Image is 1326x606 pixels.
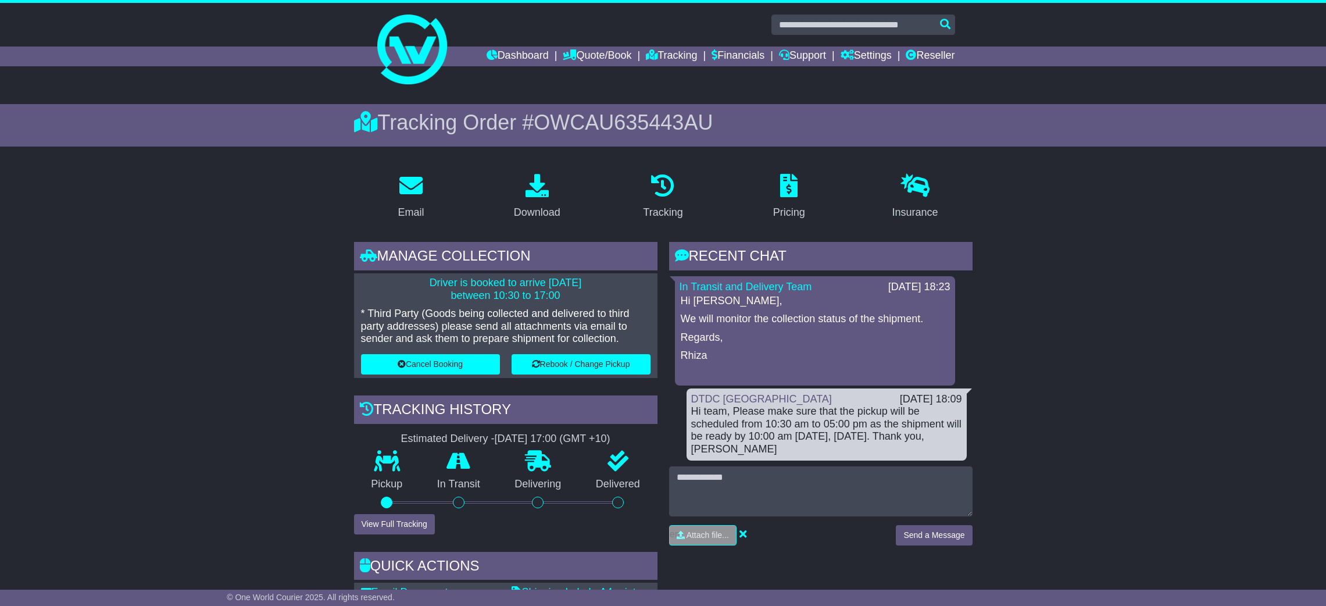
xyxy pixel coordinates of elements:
button: Cancel Booking [361,354,500,375]
p: Driver is booked to arrive [DATE] between 10:30 to 17:00 [361,277,651,302]
a: Financials [712,47,764,66]
a: Email Documents [361,586,453,598]
p: Regards, [681,331,949,344]
a: Support [779,47,826,66]
a: Dashboard [487,47,549,66]
div: Email [398,205,424,220]
button: View Full Tracking [354,514,435,534]
a: Tracking [635,170,690,224]
a: Quote/Book [563,47,631,66]
a: In Transit and Delivery Team [680,281,812,293]
a: DTDC [GEOGRAPHIC_DATA] [691,393,832,405]
div: Quick Actions [354,552,657,583]
a: Download [506,170,568,224]
a: Tracking [646,47,697,66]
a: Settings [841,47,892,66]
p: Delivering [498,478,579,491]
div: Insurance [892,205,938,220]
p: In Transit [420,478,498,491]
div: RECENT CHAT [669,242,973,273]
div: Tracking Order # [354,110,973,135]
button: Rebook / Change Pickup [512,354,651,375]
p: We will monitor the collection status of the shipment. [681,313,949,326]
a: Shipping Label - A4 printer [512,586,645,598]
div: Manage collection [354,242,657,273]
a: Email [390,170,431,224]
p: Pickup [354,478,420,491]
p: Delivered [578,478,657,491]
a: Pricing [766,170,813,224]
p: Rhiza [681,350,949,362]
div: Estimated Delivery - [354,433,657,445]
div: Hi team, Please make sure that the pickup will be scheduled from 10:30 am to 05:00 pm as the ship... [691,405,962,455]
a: Reseller [906,47,955,66]
p: Hi [PERSON_NAME], [681,295,949,308]
p: * Third Party (Goods being collected and delivered to third party addresses) please send all atta... [361,308,651,345]
div: [DATE] 17:00 (GMT +10) [495,433,610,445]
span: © One World Courier 2025. All rights reserved. [227,593,395,602]
div: Download [514,205,560,220]
span: OWCAU635443AU [534,110,713,134]
a: Insurance [885,170,946,224]
div: [DATE] 18:23 [888,281,950,294]
div: [DATE] 18:09 [900,393,962,406]
button: Send a Message [896,525,972,546]
div: Tracking [643,205,682,220]
div: Pricing [773,205,805,220]
div: Tracking history [354,395,657,427]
